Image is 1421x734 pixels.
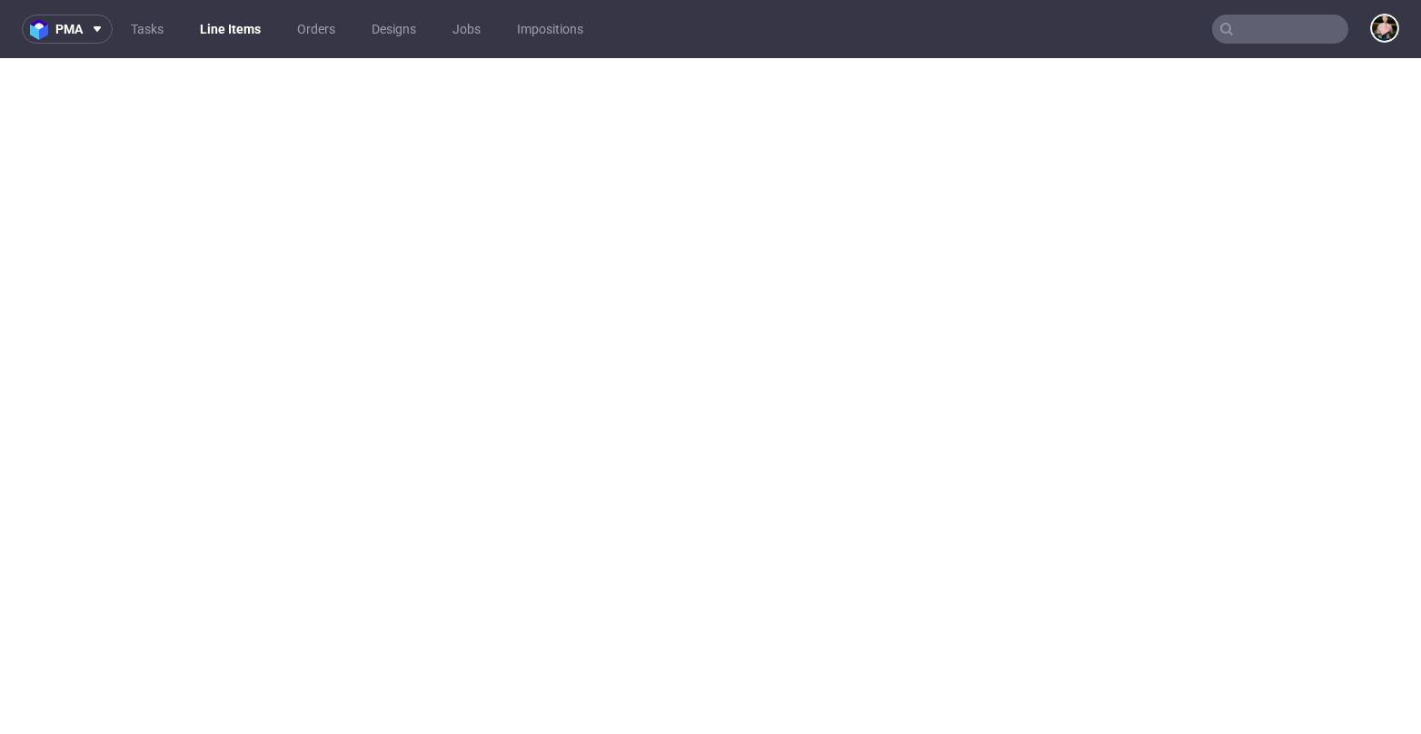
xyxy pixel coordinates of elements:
a: Impositions [506,15,594,44]
a: Line Items [189,15,272,44]
a: Tasks [120,15,174,44]
a: Designs [361,15,427,44]
img: Marta Tomaszewska [1372,15,1397,41]
a: Orders [286,15,346,44]
button: pma [22,15,113,44]
a: Jobs [442,15,492,44]
span: pma [55,23,83,35]
img: logo [30,19,55,40]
